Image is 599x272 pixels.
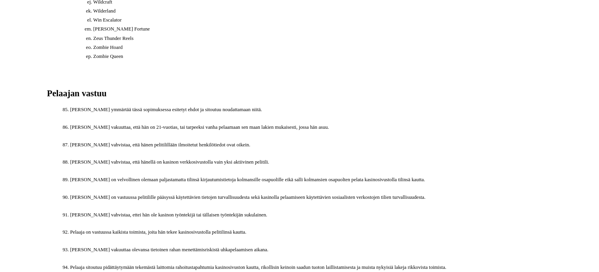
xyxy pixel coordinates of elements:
[93,16,552,24] li: Win Escalator
[70,159,552,166] p: [PERSON_NAME] vahvistaa, että hänellä on kasinon verkkosivustolla vain yksi aktiivinen pelitili.
[70,176,552,184] p: [PERSON_NAME] on velvollinen olemaan paljastamatta tilinsä kirjautumistietoja kolmansille osapuol...
[70,211,552,219] p: [PERSON_NAME] vahvistaa, ettei hän ole kasinon työntekijä tai tällaisen työntekijän sukulainen.
[70,194,552,201] p: [PERSON_NAME] on vastuussa pelitilille pääsyssä käytettävien tietojen turvallisuudesta sekä kasin...
[70,246,552,254] p: [PERSON_NAME] vakuuttaa olevansa tietoinen rahan menettämisriskistä uhkapelaamisen aikana.
[70,124,552,131] p: [PERSON_NAME] vakuuttaa, että hän on 21-vuotias, tai tarpeeksi vanha pelaamaan sen maan lakien mu...
[70,229,552,236] p: Pelaaja on vastuussa kaikista toimista, joita hän tekee kasinosivustolla pelitilinsä kautta.
[93,7,552,15] li: Wilderland
[70,141,552,149] p: [PERSON_NAME] vahvistaa, että hänen pelitilillään ilmoitetut henkilötiedot ovat oikein.
[47,88,552,99] h2: Pelaajan vastuu
[93,35,552,42] li: Zeus Thunder Reels
[70,264,552,271] p: Pelaaja sitoutuu pidättäytymään tekemästä laittomia rahoitustapahtumia kasinosivuston kautta, rik...
[93,44,552,51] li: Zombie Hoard
[93,53,552,60] li: Zombie Queen
[70,106,552,113] p: [PERSON_NAME] ymmärtää tässä sopimuksessa esitetyt ehdot ja sitoutuu noudattamaan niitä.
[93,25,552,33] li: [PERSON_NAME] Fortune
